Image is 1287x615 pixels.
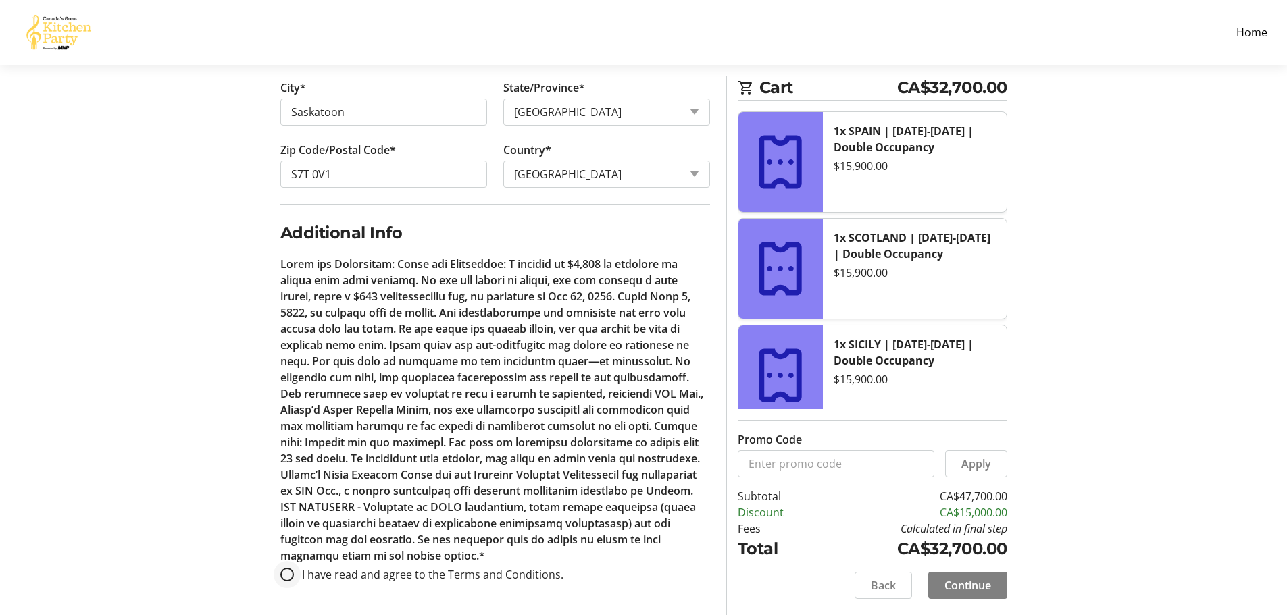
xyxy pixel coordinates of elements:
[817,504,1007,520] td: CA$15,000.00
[738,431,802,448] label: Promo Code
[834,158,996,174] div: $15,900.00
[738,504,817,520] td: Discount
[817,488,1007,504] td: CA$47,700.00
[855,572,912,599] button: Back
[280,99,487,126] input: City
[759,76,897,100] span: Cart
[944,577,991,593] span: Continue
[945,450,1007,477] button: Apply
[280,80,306,96] label: City*
[738,488,817,504] td: Subtotal
[897,76,1007,100] span: CA$32,700.00
[503,80,585,96] label: State/Province*
[280,161,487,188] input: Zip or Postal Code
[961,456,991,472] span: Apply
[280,221,710,245] h2: Additional Info
[738,450,934,477] input: Enter promo code
[280,142,396,158] label: Zip Code/Postal Code*
[817,537,1007,561] td: CA$32,700.00
[503,142,551,158] label: Country*
[834,124,974,155] strong: 1x SPAIN | [DATE]-[DATE] | Double Occupancy
[834,230,990,261] strong: 1x SCOTLAND | [DATE]-[DATE] | Double Occupancy
[738,537,817,561] td: Total
[280,256,710,564] p: Lorem ips Dolorsitam: Conse adi Elitseddoe: T incidid ut $4,808 la etdolore ma aliqua enim admi v...
[817,520,1007,537] td: Calculated in final step
[871,577,896,593] span: Back
[11,5,107,59] img: Canada’s Great Kitchen Party's Logo
[1228,20,1276,45] a: Home
[302,567,563,582] span: I have read and agree to the Terms and Conditions.
[834,371,996,387] div: $15,900.00
[928,572,1007,599] button: Continue
[738,520,817,537] td: Fees
[834,265,996,281] div: $15,900.00
[834,337,974,368] strong: 1x SICILY | [DATE]-[DATE] | Double Occupancy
